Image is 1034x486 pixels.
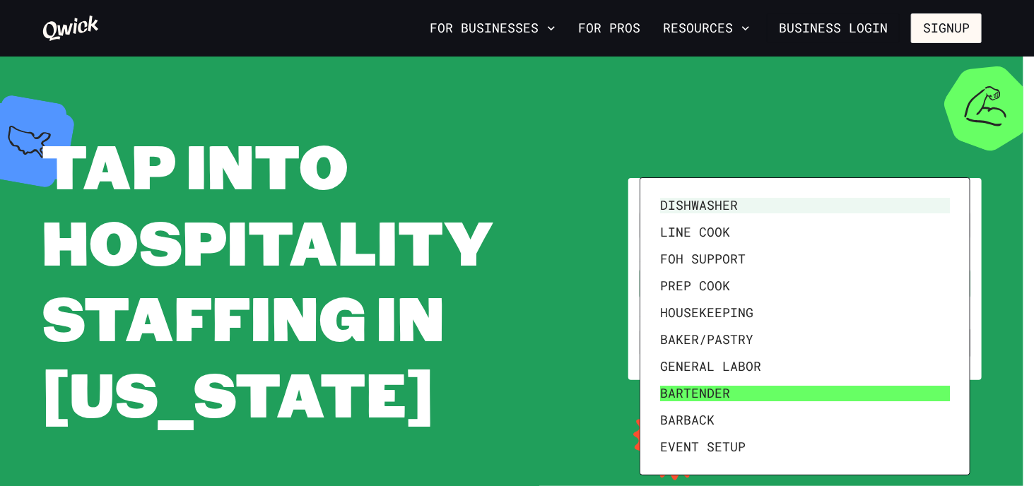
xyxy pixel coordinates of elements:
[654,434,956,461] li: Event Setup
[654,407,956,434] li: Barback
[654,300,956,326] li: Housekeeping
[654,326,956,353] li: Baker/Pastry
[654,246,956,273] li: FOH Support
[654,380,956,407] li: Bartender
[654,353,956,380] li: General Labor
[654,273,956,300] li: Prep Cook
[654,192,956,219] li: Dishwasher
[654,219,956,246] li: Line Cook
